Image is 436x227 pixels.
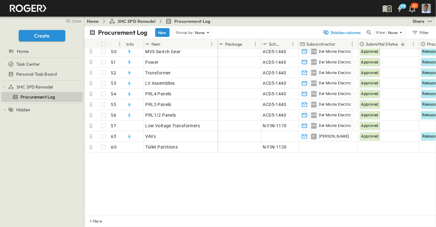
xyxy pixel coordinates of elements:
p: OPEN [206,112,216,117]
p: OPEN [206,48,216,53]
span: close [72,18,82,24]
img: Profile Picture [422,4,431,13]
div: Filter [412,29,429,36]
span: N-FIN-1120 [263,144,287,150]
span: Del Monte Electric [319,49,351,54]
span: Approved [361,60,379,64]
p: 52 [111,70,116,76]
span: Low Voltage Transformers [146,123,200,129]
p: 30 [413,3,417,8]
button: Menu [410,40,417,48]
a: SHC SPD Remodel [8,83,82,91]
span: MVS Switch Gear [146,48,181,55]
span: Del Monte Electric [319,113,351,118]
nav: breadcrumbs [87,18,214,24]
span: Approved [361,71,379,75]
button: Sort [112,41,119,48]
span: Del Monte Electric [319,81,351,86]
div: Info [125,39,144,49]
p: 63 [111,134,116,140]
span: Approved [361,103,379,107]
span: DM [311,104,316,105]
a: Procurement Log [166,18,211,24]
p: 50 [111,48,116,55]
button: Menu [252,40,259,48]
p: OPEN [206,69,216,74]
p: OPEN [206,144,216,149]
span: Home [17,48,29,54]
button: 3hidden columns [319,28,364,37]
button: Menu [208,40,216,48]
p: 54 [111,91,116,97]
p: OPEN [206,91,216,96]
a: SHC SPD Remodel [109,18,156,24]
span: ACD5-1440 [263,80,286,87]
span: VAVs [146,134,156,140]
div: Personal Task Boardtest [1,69,83,79]
div: SHC SPD Remodeltest [1,82,83,92]
span: PRL3 Panels [146,102,171,108]
div: # [110,39,125,49]
span: ACD5-1440 [263,102,286,108]
p: Schedule ID [269,41,281,47]
span: ACD5-1440 [263,48,286,55]
button: close [63,16,83,25]
p: 56 [111,112,116,119]
span: Approved [361,49,379,54]
p: OPEN [206,59,216,64]
span: Approved [361,124,379,128]
p: Submittal Status [366,41,398,47]
button: Menu [116,40,123,48]
span: Del Monte Electric [319,70,351,75]
span: SHC SPD Remodel [118,18,156,24]
button: Sort [399,41,406,48]
p: Subcontractor [306,41,335,47]
p: Procurement Log [98,28,148,37]
p: 53 [111,80,116,87]
span: ACD5-1440 [263,59,286,65]
button: New [155,28,170,37]
button: test [426,18,434,25]
span: Approved [361,134,379,139]
button: Sort [337,41,344,48]
span: Task Center [16,61,40,67]
a: Home [1,47,82,56]
p: + New [90,218,93,224]
span: [PERSON_NAME] [319,134,349,139]
button: Sort [162,41,169,48]
span: DM [311,73,316,73]
p: OPEN [206,123,216,128]
span: Personal Task Board [16,71,57,77]
span: Approved [361,92,379,96]
p: 57 [111,123,116,129]
span: Power [146,59,159,65]
div: Info [126,35,134,53]
div: Share [413,18,425,24]
p: None [388,29,398,36]
span: Toilet Partitions [146,144,178,150]
p: 60 [111,144,116,150]
a: Home [87,18,99,24]
span: Approved [361,113,379,118]
span: ACD5-1440 [263,70,286,76]
p: Group by: [176,29,194,36]
span: SHC SPD Remodel [17,84,53,90]
span: Approved [361,81,379,86]
span: Del Monte Electric [319,124,351,129]
span: PRL4 Panels [146,91,171,97]
p: Item [151,41,161,47]
p: None [195,29,205,36]
span: Hidden [16,107,30,113]
span: Del Monte Electric [319,102,351,107]
button: Menu [349,40,356,48]
span: Transformer [146,70,171,76]
span: ACD5-1440 [263,91,286,97]
span: ACD5-1440 [263,112,286,119]
a: Task Center [1,60,82,68]
span: PRL1/2 Panels [146,112,176,119]
p: 55 [111,102,116,108]
span: DM [311,51,316,52]
a: Procurement Log [1,93,82,101]
span: Procurement Log [21,94,55,100]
